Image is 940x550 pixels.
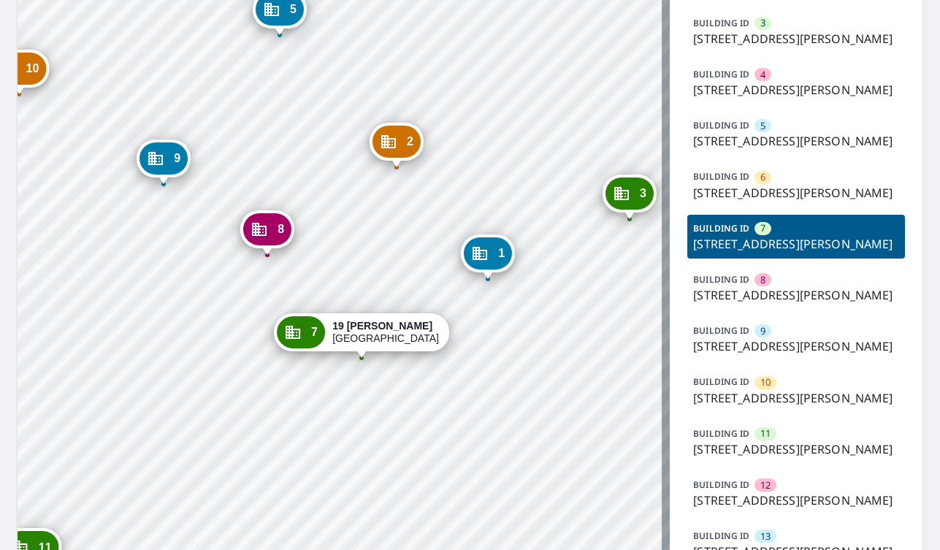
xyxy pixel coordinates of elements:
[693,337,899,355] p: [STREET_ADDRESS][PERSON_NAME]
[693,492,899,509] p: [STREET_ADDRESS][PERSON_NAME]
[693,273,749,286] p: BUILDING ID
[498,248,505,259] span: 1
[693,389,899,407] p: [STREET_ADDRESS][PERSON_NAME]
[290,4,297,15] span: 5
[760,119,765,133] span: 5
[760,324,765,338] span: 9
[693,132,899,150] p: [STREET_ADDRESS][PERSON_NAME]
[760,273,765,287] span: 8
[278,224,284,234] span: 8
[760,16,765,30] span: 3
[693,170,749,183] p: BUILDING ID
[26,63,39,74] span: 10
[760,530,771,543] span: 13
[693,119,749,131] p: BUILDING ID
[137,140,191,185] div: Dropped pin, building 9, Commercial property, 11 John Cir Salinas, CA 93905
[693,184,899,202] p: [STREET_ADDRESS][PERSON_NAME]
[760,170,765,184] span: 6
[693,17,749,29] p: BUILDING ID
[274,313,449,359] div: Dropped pin, building 7, Commercial property, 19 John Cir Salinas, CA 93905
[603,175,657,220] div: Dropped pin, building 3, Commercial property, 1260 John St Salinas, CA 93905
[640,188,646,199] span: 3
[693,286,899,304] p: [STREET_ADDRESS][PERSON_NAME]
[407,136,413,147] span: 2
[332,320,439,345] div: [GEOGRAPHIC_DATA]
[693,324,749,337] p: BUILDING ID
[693,30,899,47] p: [STREET_ADDRESS][PERSON_NAME]
[693,478,749,491] p: BUILDING ID
[311,326,318,337] span: 7
[332,320,432,332] strong: 19 [PERSON_NAME]
[693,427,749,440] p: BUILDING ID
[174,153,180,164] span: 9
[760,478,771,492] span: 12
[693,440,899,458] p: [STREET_ADDRESS][PERSON_NAME]
[693,222,749,234] p: BUILDING ID
[760,68,765,82] span: 4
[693,375,749,388] p: BUILDING ID
[693,530,749,542] p: BUILDING ID
[693,235,899,253] p: [STREET_ADDRESS][PERSON_NAME]
[693,68,749,80] p: BUILDING ID
[693,81,899,99] p: [STREET_ADDRESS][PERSON_NAME]
[240,210,294,256] div: Dropped pin, building 8, Commercial property, 15 John Cir Salinas, CA 93905
[461,234,515,280] div: Dropped pin, building 1, Commercial property, 1260 John St Salinas, CA 93905
[370,123,424,168] div: Dropped pin, building 2, Commercial property, 1260 John St Salinas, CA 93905
[760,221,765,235] span: 7
[760,427,771,440] span: 11
[760,375,771,389] span: 10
